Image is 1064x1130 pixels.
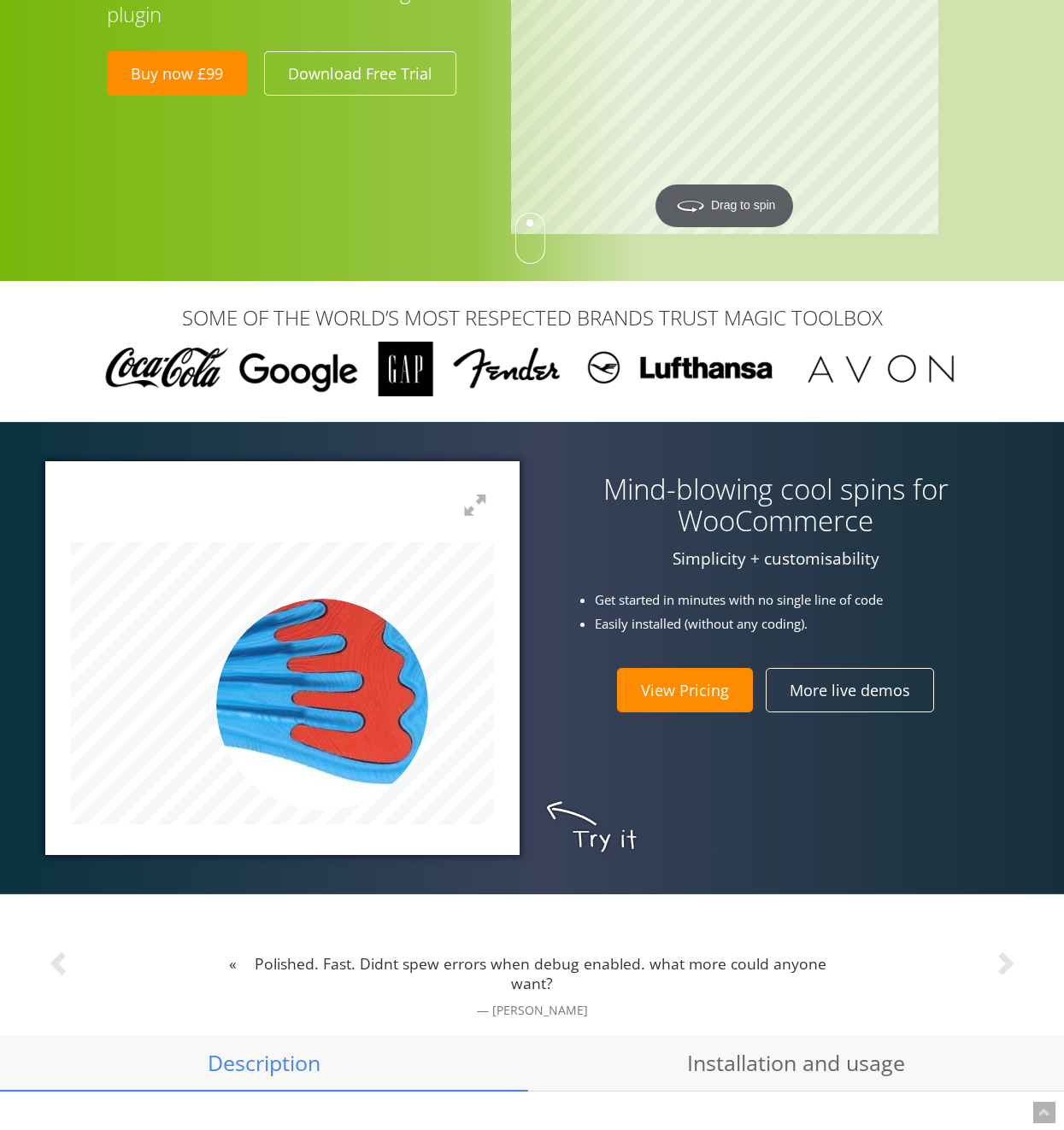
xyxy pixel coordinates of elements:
[45,307,1020,329] h3: SOME OF THE WORLD’S MOST RESPECTED BRANDS TRUST MAGIC TOOLBOX
[617,668,753,712] a: View Pricing
[545,474,1007,536] h3: Mind-blowing cool spins for WooCommerce
[229,1002,836,1019] small: [PERSON_NAME]
[229,954,836,993] p: Polished. Fast. Didnt spew errors when debug enabled. what more could anyone want?
[766,668,934,712] a: More live demos
[595,614,1022,634] li: Easily installed (without any coding).
[264,51,456,96] a: Download Free Trial
[532,1035,1061,1092] a: Installation and usage
[595,590,1022,610] li: Get started in minutes with no single line of code
[545,549,1007,569] p: Simplicity + customisability
[95,342,970,396] img: Magic Toolbox Customers
[107,51,247,96] a: Buy now £99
